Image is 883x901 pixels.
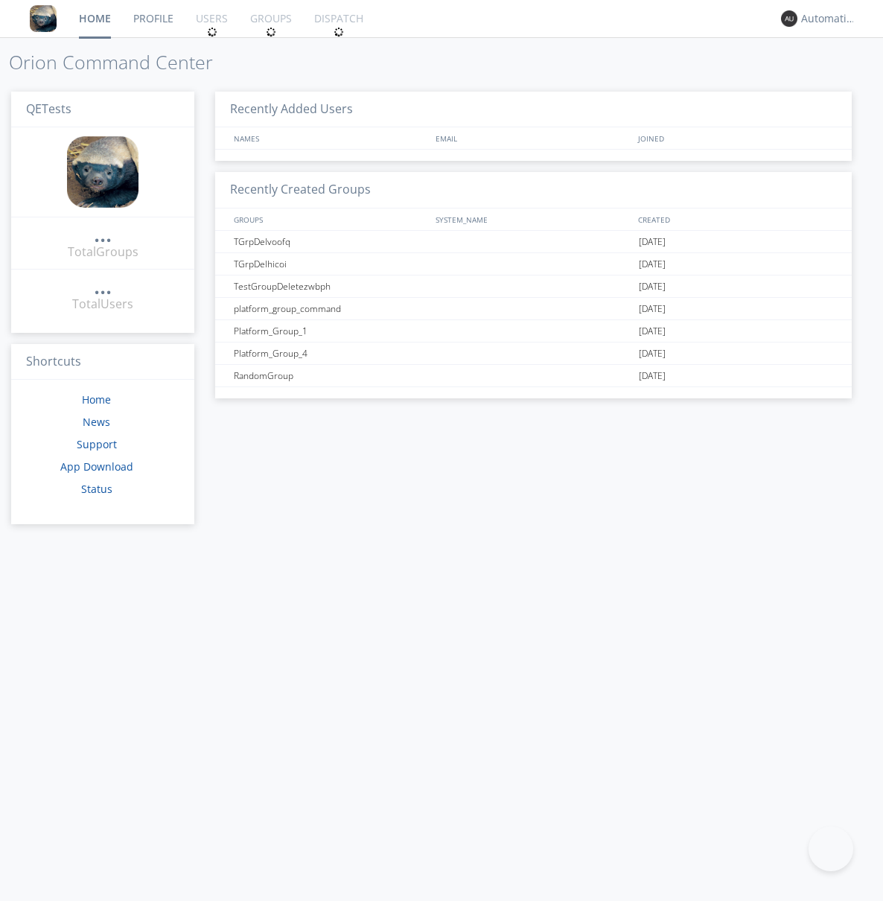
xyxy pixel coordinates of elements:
[801,11,857,26] div: Automation+0004
[230,276,431,297] div: TestGroupDeletezwbph
[9,52,883,73] h1: Orion Command Center
[215,253,852,276] a: TGrpDelhicoi[DATE]
[230,208,429,230] div: GROUPS
[639,343,666,365] span: [DATE]
[94,226,112,243] a: ...
[781,10,797,27] img: 373638.png
[230,231,431,252] div: TGrpDelvoofq
[230,365,431,386] div: RandomGroup
[230,127,429,149] div: NAMES
[94,278,112,293] div: ...
[634,208,838,230] div: CREATED
[639,365,666,387] span: [DATE]
[60,459,133,474] a: App Download
[11,344,194,381] h3: Shortcuts
[230,343,431,364] div: Platform_Group_4
[207,27,217,37] img: spin.svg
[215,365,852,387] a: RandomGroup[DATE]
[230,320,431,342] div: Platform_Group_1
[215,276,852,298] a: TestGroupDeletezwbph[DATE]
[639,253,666,276] span: [DATE]
[68,243,138,261] div: Total Groups
[334,27,344,37] img: spin.svg
[639,276,666,298] span: [DATE]
[83,415,110,429] a: News
[81,482,112,496] a: Status
[94,278,112,296] a: ...
[639,298,666,320] span: [DATE]
[215,320,852,343] a: Platform_Group_1[DATE]
[639,231,666,253] span: [DATE]
[215,172,852,208] h3: Recently Created Groups
[215,231,852,253] a: TGrpDelvoofq[DATE]
[230,253,431,275] div: TGrpDelhicoi
[432,127,634,149] div: EMAIL
[215,298,852,320] a: platform_group_command[DATE]
[230,298,431,319] div: platform_group_command
[215,92,852,128] h3: Recently Added Users
[82,392,111,407] a: Home
[809,827,853,871] iframe: Toggle Customer Support
[634,127,838,149] div: JOINED
[30,5,57,32] img: 8ff700cf5bab4eb8a436322861af2272
[94,226,112,241] div: ...
[67,136,138,208] img: 8ff700cf5bab4eb8a436322861af2272
[266,27,276,37] img: spin.svg
[26,101,71,117] span: QETests
[72,296,133,313] div: Total Users
[432,208,634,230] div: SYSTEM_NAME
[639,320,666,343] span: [DATE]
[77,437,117,451] a: Support
[215,343,852,365] a: Platform_Group_4[DATE]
